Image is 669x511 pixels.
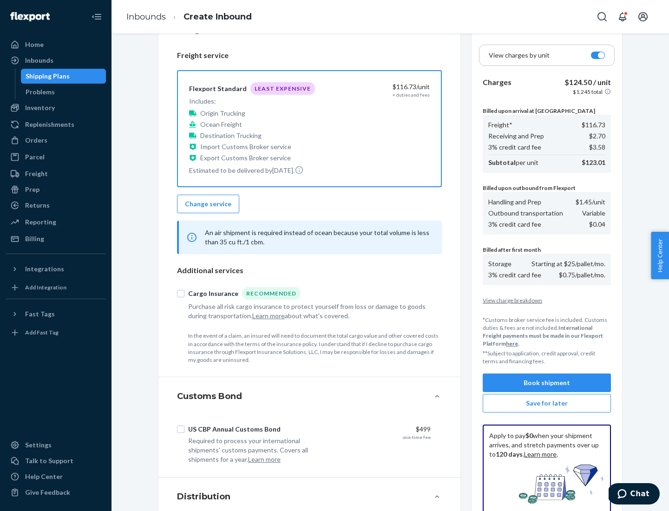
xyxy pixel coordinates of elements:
button: Open account menu [634,7,652,26]
button: Help Center [651,232,669,279]
iframe: Opens a widget where you can chat to one of our agents [609,483,660,506]
div: $116.73 /unit [333,82,430,92]
div: Freight [25,169,48,178]
img: Flexport logo [10,12,50,21]
button: Close Navigation [87,7,106,26]
button: Integrations [6,262,106,276]
a: Inventory [6,100,106,115]
p: Apply to pay when your shipment arrives, and stretch payments over up to . . [489,431,604,459]
p: Billed after first month [483,246,611,254]
p: Storage [488,259,512,269]
a: Create Inbound [184,12,252,22]
div: Replenishments [25,120,74,129]
p: Variable [582,209,605,218]
p: $2.70 [589,131,605,141]
p: **Subject to application, credit approval, credit terms and financing fees. [483,349,611,365]
button: Fast Tags [6,307,106,321]
a: Prep [6,182,106,197]
div: Required to process your international shipments' customs payments. Covers all shipments for a year. [188,436,327,464]
p: In the event of a claim, an insured will need to document the total cargo value and other covered... [188,332,442,364]
div: Flexport Standard [189,84,247,93]
p: 3% credit card fee [488,270,541,280]
a: Inbounds [126,12,166,22]
a: Orders [6,133,106,148]
a: Problems [21,85,106,99]
p: Receiving and Prep [488,131,544,141]
p: View charges by unit [489,51,550,60]
div: Integrations [25,264,64,274]
div: Prep [25,185,39,194]
b: $0 [525,432,533,439]
h4: Distribution [177,491,230,503]
a: here [506,340,518,347]
ol: breadcrumbs [119,3,259,31]
p: $1,245 total [573,88,603,96]
p: Outbound transportation [488,209,563,218]
button: Open Search Box [593,7,611,26]
a: Freight [6,166,106,181]
p: Starting at $25/pallet/mo. [531,259,605,269]
a: Parcel [6,150,106,164]
b: International Freight payments must be made in our Flexport Platform . [483,324,603,347]
button: Learn more [248,455,281,464]
div: Give Feedback [25,488,70,497]
div: $499 [334,425,431,434]
p: $116.73 [582,120,605,130]
p: Import Customs Broker service [200,142,291,151]
a: Add Fast Tag [6,325,106,340]
div: Shipping Plans [26,72,70,81]
p: per unit [488,158,538,167]
a: Add Integration [6,280,106,295]
p: 3% credit card fee [488,220,541,229]
button: Learn more [252,311,285,321]
div: Add Fast Tag [25,328,59,336]
div: Reporting [25,217,56,227]
button: Talk to Support [6,453,106,468]
p: $124.50 / unit [564,77,611,88]
p: $0.75/pallet/mo. [559,270,605,280]
p: Handling and Prep [488,197,541,207]
p: Additional services [177,265,442,276]
p: Billed upon outbound from Flexport [483,184,611,192]
button: Change service [177,195,239,213]
div: Parcel [25,152,45,162]
div: Billing [25,234,44,243]
div: Least Expensive [250,82,315,95]
p: $0.04 [589,220,605,229]
div: US CBP Annual Customs Bond [188,425,281,434]
div: Settings [25,440,52,450]
div: Recommended [242,287,301,300]
div: Cargo Insurance [188,289,238,298]
div: Fast Tags [25,309,55,319]
div: + duties and fees [393,92,430,98]
p: Export Customs Broker service [200,153,291,163]
a: Shipping Plans [21,69,106,84]
button: Open notifications [613,7,632,26]
a: Help Center [6,469,106,484]
p: Billed upon arrival at [GEOGRAPHIC_DATA] [483,107,611,115]
p: *Customs broker service fee is included. Customs duties & fees are not included. [483,316,611,348]
button: Book shipment [483,373,611,392]
p: $3.58 [589,143,605,152]
div: Add Integration [25,283,66,291]
b: Subtotal [488,158,516,166]
input: US CBP Annual Customs Bond [177,426,184,433]
div: one-time fee [403,434,431,440]
p: Estimated to be delivered by [DATE] . [189,165,315,175]
b: Charges [483,78,512,86]
p: $123.01 [582,158,605,167]
a: Returns [6,198,106,213]
a: Home [6,37,106,52]
p: Includes: [189,97,315,106]
a: Inbounds [6,53,106,68]
p: 3% credit card fee [488,143,541,152]
div: Inventory [25,103,55,112]
div: Purchase all risk cargo insurance to protect yourself from loss or damage to goods during transpo... [188,302,431,321]
button: View charge breakdown [483,296,611,304]
a: Billing [6,231,106,246]
button: Save for later [483,394,611,413]
div: Home [25,40,44,49]
a: Replenishments [6,117,106,132]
